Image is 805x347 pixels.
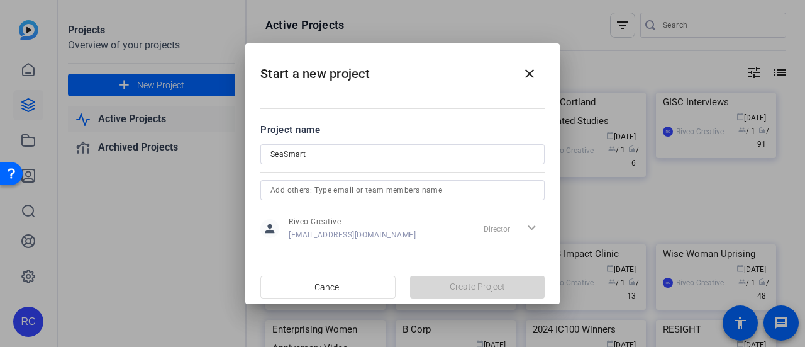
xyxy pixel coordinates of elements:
input: Enter Project Name [270,147,535,162]
span: Cancel [314,275,341,299]
span: Riveo Creative [289,217,416,227]
mat-icon: close [522,66,537,81]
mat-icon: person [260,219,279,238]
h2: Start a new project [245,43,560,94]
input: Add others: Type email or team members name [270,183,535,198]
div: Project name [260,123,545,137]
span: [EMAIL_ADDRESS][DOMAIN_NAME] [289,230,416,240]
button: Cancel [260,276,396,299]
